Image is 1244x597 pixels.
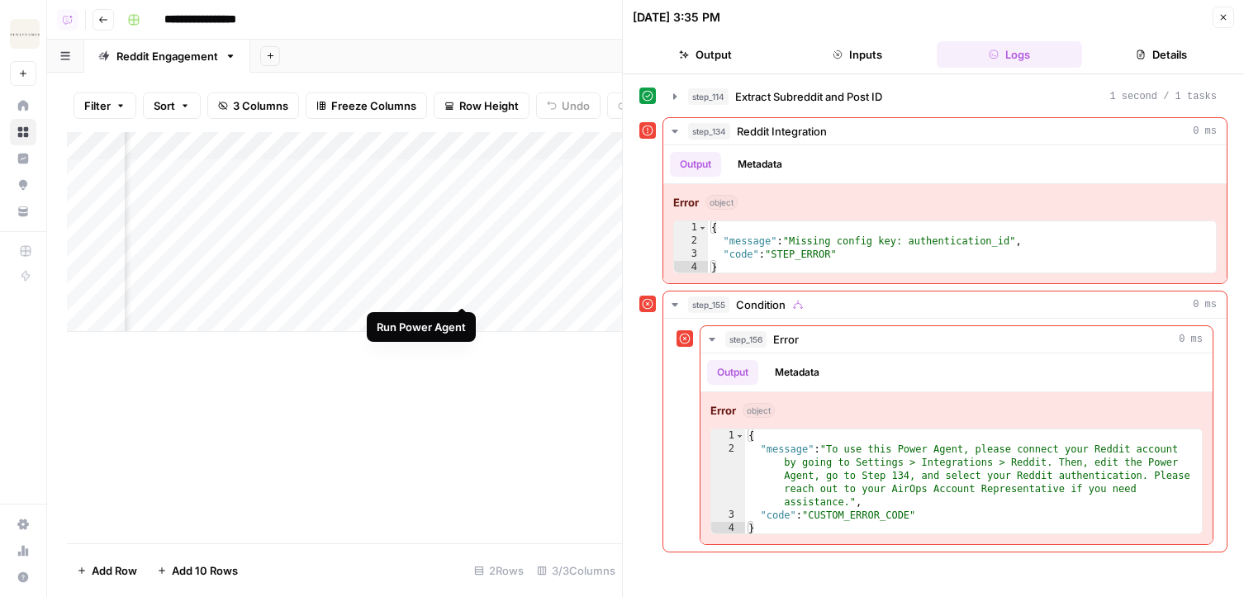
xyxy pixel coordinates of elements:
[331,97,416,114] span: Freeze Columns
[674,261,708,274] div: 4
[773,331,799,348] span: Error
[765,360,829,385] button: Metadata
[10,172,36,198] a: Opportunities
[785,41,930,68] button: Inputs
[674,248,708,261] div: 3
[207,92,299,119] button: 3 Columns
[710,402,736,419] strong: Error
[735,88,882,105] span: Extract Subreddit and Post ID
[711,522,745,535] div: 4
[1193,297,1217,312] span: 0 ms
[468,557,530,584] div: 2 Rows
[700,353,1213,544] div: 0 ms
[711,429,745,443] div: 1
[84,40,250,73] a: Reddit Engagement
[67,557,147,584] button: Add Row
[10,145,36,172] a: Insights
[700,326,1213,353] button: 0 ms
[306,92,427,119] button: Freeze Columns
[698,221,707,235] span: Toggle code folding, rows 1 through 4
[725,331,767,348] span: step_156
[74,92,136,119] button: Filter
[10,19,40,49] img: NewlyNamed Logo
[92,562,137,579] span: Add Row
[737,123,827,140] span: Reddit Integration
[116,48,218,64] div: Reddit Engagement
[674,221,708,235] div: 1
[154,97,175,114] span: Sort
[536,92,601,119] button: Undo
[705,195,738,210] span: object
[663,319,1227,552] div: 0 ms
[633,41,778,68] button: Output
[670,152,721,177] button: Output
[663,145,1227,283] div: 0 ms
[143,92,201,119] button: Sort
[937,41,1082,68] button: Logs
[1109,89,1217,104] span: 1 second / 1 tasks
[10,198,36,225] a: Your Data
[233,97,288,114] span: 3 Columns
[688,123,730,140] span: step_134
[673,194,699,211] strong: Error
[10,119,36,145] a: Browse
[10,13,36,54] button: Workspace: NewlyNamed
[663,291,1227,318] button: 0 ms
[663,118,1227,145] button: 0 ms
[1179,332,1203,347] span: 0 ms
[10,564,36,590] button: Help + Support
[10,538,36,564] a: Usage
[633,9,720,26] div: [DATE] 3:35 PM
[84,97,111,114] span: Filter
[688,296,729,313] span: step_155
[728,152,792,177] button: Metadata
[711,443,745,509] div: 2
[1089,41,1234,68] button: Details
[688,88,729,105] span: step_114
[459,97,519,114] span: Row Height
[743,403,775,418] span: object
[530,557,622,584] div: 3/3 Columns
[434,92,529,119] button: Row Height
[10,511,36,538] a: Settings
[711,509,745,522] div: 3
[736,296,786,313] span: Condition
[10,92,36,119] a: Home
[735,429,744,443] span: Toggle code folding, rows 1 through 4
[562,97,590,114] span: Undo
[147,557,248,584] button: Add 10 Rows
[377,319,466,335] div: Run Power Agent
[674,235,708,248] div: 2
[707,360,758,385] button: Output
[172,562,238,579] span: Add 10 Rows
[663,83,1227,110] button: 1 second / 1 tasks
[1193,124,1217,139] span: 0 ms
